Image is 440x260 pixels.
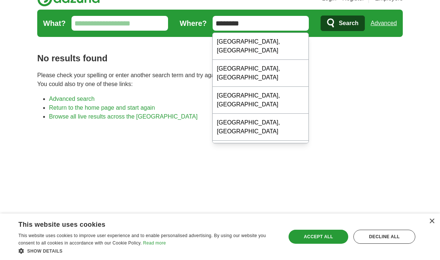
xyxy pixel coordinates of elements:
[18,233,266,246] span: This website uses cookies to improve user experience and to enable personalised advertising. By u...
[321,16,364,31] button: Search
[37,52,403,65] h1: No results found
[429,219,434,224] div: Close
[289,230,348,244] div: Accept all
[18,218,260,229] div: This website uses cookies
[371,16,397,31] a: Advanced
[43,18,66,29] label: What?
[49,105,155,111] a: Return to the home page and start again
[27,249,63,254] span: Show details
[143,240,166,246] a: Read more, opens a new window
[37,71,403,89] p: Please check your spelling or enter another search term and try again. You could also try one of ...
[49,96,95,102] a: Advanced search
[339,16,358,31] span: Search
[180,18,207,29] label: Where?
[49,113,198,120] a: Browse all live results across the [GEOGRAPHIC_DATA]
[18,247,278,254] div: Show details
[353,230,415,244] div: Decline all
[213,141,308,168] div: [GEOGRAPHIC_DATA], [GEOGRAPHIC_DATA]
